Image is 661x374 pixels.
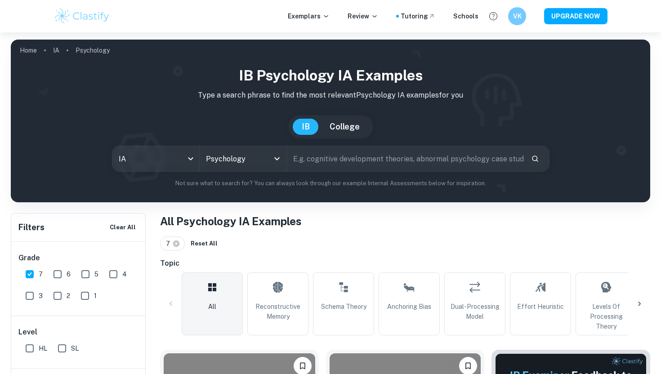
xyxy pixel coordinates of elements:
[512,11,523,21] h6: VK
[18,179,643,188] p: Not sure what to search for? You can always look through our example Internal Assessments below f...
[453,11,478,21] a: Schools
[54,7,111,25] img: Clastify logo
[208,302,216,312] span: All
[11,40,650,202] img: profile cover
[321,302,366,312] span: Schema Theory
[387,302,431,312] span: Anchoring Bias
[321,119,369,135] button: College
[188,237,220,250] button: Reset All
[486,9,501,24] button: Help and Feedback
[580,302,633,331] span: Levels of Processing Theory
[348,11,378,21] p: Review
[67,291,70,301] span: 2
[39,291,43,301] span: 3
[544,8,607,24] button: UPGRADE NOW
[18,253,139,263] h6: Grade
[448,302,501,321] span: Dual-Processing Model
[251,302,304,321] span: Reconstructive Memory
[18,327,139,338] h6: Level
[39,269,43,279] span: 7
[527,151,543,166] button: Search
[107,221,138,234] button: Clear All
[18,65,643,86] h1: IB Psychology IA examples
[76,45,110,55] p: Psychology
[271,152,283,165] button: Open
[160,258,650,269] h6: Topic
[67,269,71,279] span: 6
[112,146,199,171] div: IA
[18,90,643,101] p: Type a search phrase to find the most relevant Psychology IA examples for you
[508,7,526,25] button: VK
[160,236,185,251] div: 7
[160,213,650,229] h1: All Psychology IA Examples
[401,11,435,21] a: Tutoring
[517,302,564,312] span: Effort Heuristic
[293,119,319,135] button: IB
[20,44,37,57] a: Home
[94,269,98,279] span: 5
[94,291,97,301] span: 1
[18,221,45,234] h6: Filters
[71,343,79,353] span: SL
[288,11,330,21] p: Exemplars
[39,343,47,353] span: HL
[53,44,59,57] a: IA
[287,146,524,171] input: E.g. cognitive development theories, abnormal psychology case studies, social psychology experime...
[122,269,127,279] span: 4
[166,239,174,249] span: 7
